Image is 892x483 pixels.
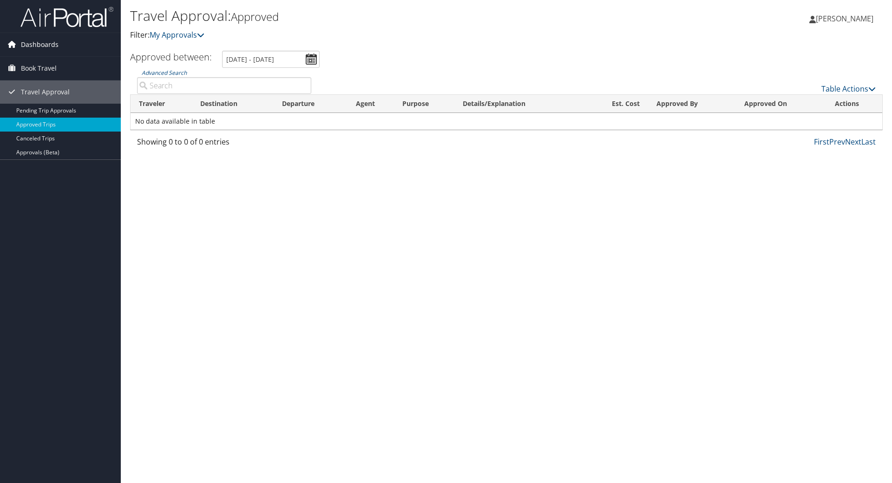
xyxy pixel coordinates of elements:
[137,136,311,152] div: Showing 0 to 0 of 0 entries
[816,13,873,24] span: [PERSON_NAME]
[21,80,70,104] span: Travel Approval
[192,95,274,113] th: Destination: activate to sort column ascending
[394,95,454,113] th: Purpose
[861,137,876,147] a: Last
[821,84,876,94] a: Table Actions
[21,33,59,56] span: Dashboards
[130,51,212,63] h3: Approved between:
[21,57,57,80] span: Book Travel
[736,95,826,113] th: Approved On: activate to sort column ascending
[130,29,632,41] p: Filter:
[829,137,845,147] a: Prev
[274,95,348,113] th: Departure: activate to sort column ascending
[20,6,113,28] img: airportal-logo.png
[130,6,632,26] h1: Travel Approval:
[131,95,192,113] th: Traveler: activate to sort column ascending
[142,69,187,77] a: Advanced Search
[648,95,736,113] th: Approved By: activate to sort column ascending
[454,95,586,113] th: Details/Explanation
[826,95,882,113] th: Actions
[231,9,279,24] small: Approved
[814,137,829,147] a: First
[150,30,204,40] a: My Approvals
[586,95,648,113] th: Est. Cost: activate to sort column ascending
[222,51,320,68] input: [DATE] - [DATE]
[845,137,861,147] a: Next
[348,95,394,113] th: Agent
[137,77,311,94] input: Advanced Search
[131,113,882,130] td: No data available in table
[809,5,883,33] a: [PERSON_NAME]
